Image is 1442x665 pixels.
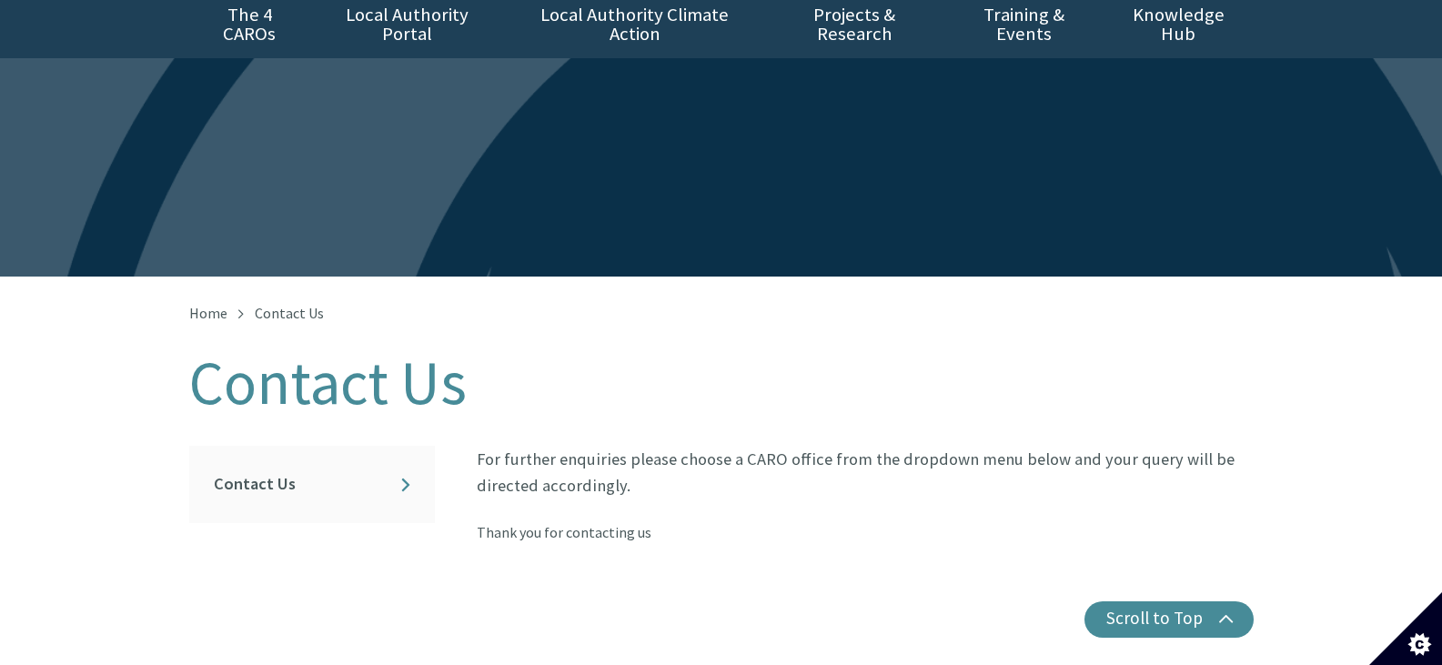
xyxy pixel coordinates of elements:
button: Set cookie preferences [1369,592,1442,665]
button: Scroll to Top [1084,601,1254,638]
h1: Contact Us [189,349,1254,417]
a: Contact Us [211,463,413,506]
span: Contact Us [255,304,324,322]
p: For further enquiries please choose a CARO office from the dropdown menu below and your query wil... [477,446,1254,499]
span: Thank you for contacting us [477,523,651,541]
a: Home [189,304,227,322]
